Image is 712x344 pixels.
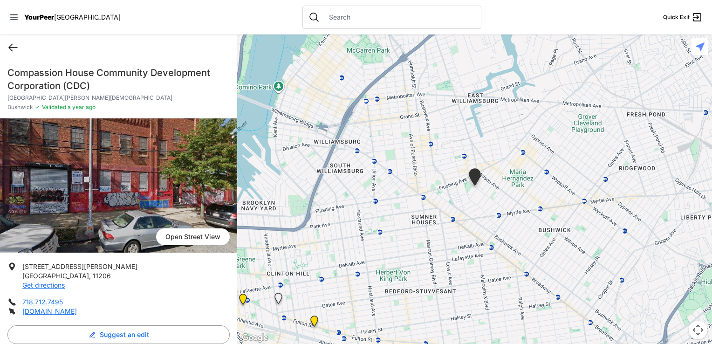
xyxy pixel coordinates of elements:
a: [DOMAIN_NAME] [22,307,77,315]
span: Open Street View [156,228,230,245]
p: [GEOGRAPHIC_DATA][PERSON_NAME][DEMOGRAPHIC_DATA] [7,94,230,102]
span: a year ago [66,103,96,110]
button: Suggest an edit [7,325,230,344]
a: Quick Exit [663,12,703,23]
span: [GEOGRAPHIC_DATA] [54,13,121,21]
span: ✓ [35,103,40,111]
a: YourPeer[GEOGRAPHIC_DATA] [24,14,121,20]
span: Bushwick [7,103,33,111]
div: Brooklyn [308,316,320,330]
span: , [89,272,91,280]
span: [STREET_ADDRESS][PERSON_NAME] [22,262,137,270]
span: [GEOGRAPHIC_DATA] [22,272,89,280]
button: Map camera controls [689,321,707,339]
h1: Compassion House Community Development Corporation (CDC) [7,66,230,92]
a: Get directions [22,281,65,289]
img: Google [240,332,270,344]
input: Search [323,13,475,22]
a: 718.712.7495 [22,298,63,306]
div: Cathedral of Joy Christian Center [467,168,483,189]
span: Quick Exit [663,14,690,21]
span: Suggest an edit [100,330,149,339]
a: Open this area in Google Maps (opens a new window) [240,332,270,344]
span: 11206 [93,272,111,280]
span: Validated [42,103,66,110]
span: YourPeer [24,13,54,21]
